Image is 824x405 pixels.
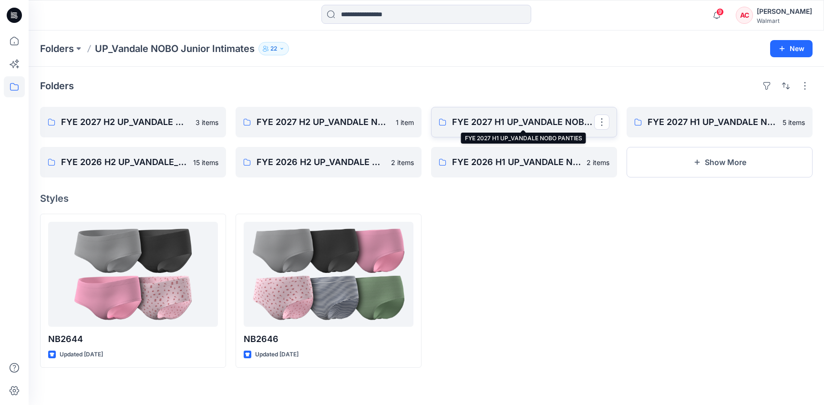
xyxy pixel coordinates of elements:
p: 22 [270,43,277,54]
p: 1 item [396,117,414,127]
a: FYE 2027 H2 UP_VANDALE NOBO BRAS1 item [236,107,422,137]
p: FYE 2026 H1 UP_VANDALE NOBO BRAS [452,156,581,169]
p: UP_Vandale NOBO Junior Intimates [95,42,255,55]
button: 22 [258,42,289,55]
p: FYE 2027 H1 UP_VANDALE NOBO PANTIES [452,115,594,129]
a: NB2646 [244,222,413,327]
button: New [770,40,813,57]
a: FYE 2027 H1 UP_VANDALE NOBO BRAS5 items [627,107,813,137]
p: NB2646 [244,332,413,346]
a: FYE 2026 H2 UP_VANDALE NOBO BRAS2 items [236,147,422,177]
div: [PERSON_NAME] [757,6,812,17]
p: 2 items [391,157,414,167]
span: 9 [716,8,724,16]
a: FYE 2026 H1 UP_VANDALE NOBO BRAS2 items [431,147,617,177]
p: FYE 2026 H2 UP_VANDALE NOBO BRAS [257,156,385,169]
p: 5 items [783,117,805,127]
p: FYE 2027 H2 UP_VANDALE NOBO PANTIES [61,115,190,129]
div: AC [736,7,753,24]
p: Updated [DATE] [60,350,103,360]
a: FYE 2027 H2 UP_VANDALE NOBO PANTIES3 items [40,107,226,137]
p: 3 items [196,117,218,127]
p: NB2644 [48,332,218,346]
h4: Folders [40,80,74,92]
a: Folders [40,42,74,55]
a: NB2644 [48,222,218,327]
a: FYE 2027 H1 UP_VANDALE NOBO PANTIES [431,107,617,137]
p: FYE 2027 H2 UP_VANDALE NOBO BRAS [257,115,390,129]
div: Walmart [757,17,812,24]
p: 2 items [587,157,609,167]
h4: Styles [40,193,813,204]
p: Updated [DATE] [255,350,299,360]
a: FYE 2026 H2 UP_VANDALE_NOBO PANTIES15 items [40,147,226,177]
p: FYE 2027 H1 UP_VANDALE NOBO BRAS [648,115,777,129]
button: Show More [627,147,813,177]
p: FYE 2026 H2 UP_VANDALE_NOBO PANTIES [61,156,187,169]
p: 15 items [193,157,218,167]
